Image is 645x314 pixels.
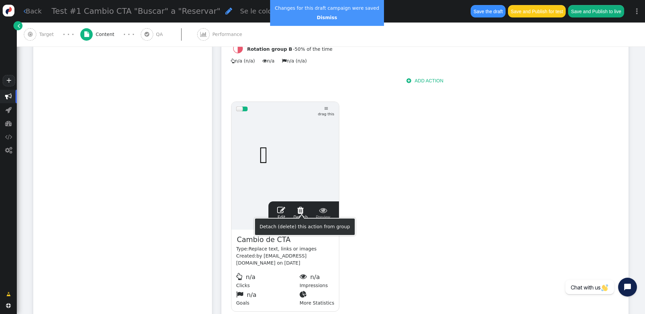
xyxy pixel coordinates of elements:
span:  [5,120,12,127]
span: QA [156,31,166,38]
button: Save and Publish for test [508,5,566,17]
a:  Target · · · [24,23,80,46]
button: Save the draft [471,5,506,17]
span: n/a [247,291,257,298]
a: ⋮ [629,1,645,21]
a:  [13,21,23,30]
span:  [17,22,20,29]
button: Save and Publish to live [568,5,624,17]
span: n/a (n/a) [231,58,255,64]
div: Impressions [300,271,334,289]
span:  [231,58,235,63]
img: logo-icon.svg [3,5,14,16]
div: · · · [63,30,74,39]
span: Cambio de CTA [236,234,291,246]
div: Detach (delete) this action from group [260,223,350,230]
span:  [293,206,308,214]
span:  [5,93,12,100]
span:  [316,206,330,214]
a: Dismiss [317,15,337,20]
span: Test #1 Cambio CTA "Buscar" a "Reservar" [52,6,221,16]
span:  [28,32,33,37]
span: Se le colocará un cambio en el CTA [240,7,356,15]
span: Preview [316,206,330,220]
span:  [144,32,149,37]
span: n/a (n/a) [282,58,307,64]
a: Back [24,6,42,16]
span:  [300,273,309,280]
a:  Content · · · [80,23,141,46]
span:  [406,78,411,83]
span:  [225,7,232,15]
span:  [84,32,89,37]
span:  [282,58,287,63]
a:  QA [141,23,197,46]
div: Goals [236,289,300,307]
span: 50 [295,46,301,52]
a: Preview [316,206,330,220]
div: More Statistics [300,289,334,307]
span:  [262,58,267,63]
span: n/a [262,58,274,64]
div: Created: [236,252,334,267]
span: by [EMAIL_ADDRESS][DOMAIN_NAME] on [DATE] [236,253,307,266]
a:  Performance [197,23,257,46]
span:  [6,291,11,298]
span:  [236,273,244,280]
span:  [200,32,207,37]
span:  [5,133,12,140]
span:  [24,8,26,14]
span:  [236,291,245,298]
span:  [615,42,619,47]
span: n/a [246,273,256,280]
span: Content [96,31,117,38]
span: Replace text, links or images [249,246,317,251]
span:  [6,303,11,308]
span:  [277,206,285,214]
div: · · · [123,30,134,39]
span: Detach [293,206,308,220]
a: Edit [277,206,285,220]
span: Performance [212,31,245,38]
a: Detach [293,206,308,220]
a: + [3,75,15,86]
span:  [300,291,309,298]
span:  [5,107,12,113]
button: ADD ACTION [402,75,448,87]
span: n/a [310,273,320,280]
div: - % of the time [231,41,619,57]
a:  [2,288,15,300]
div: Clicks [236,271,300,289]
span:  [5,147,12,154]
span: drag this [318,107,334,116]
span: Rotation group B [246,45,293,53]
div: Type: [236,245,334,252]
span: Target [39,31,57,38]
